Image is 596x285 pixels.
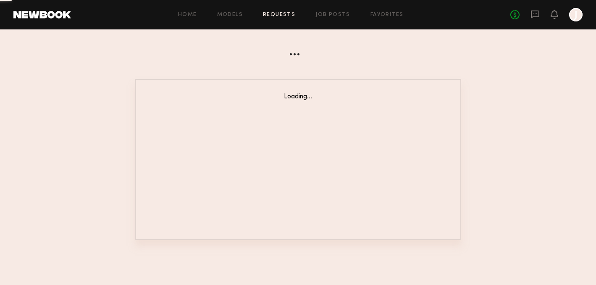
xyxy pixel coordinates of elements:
[178,12,197,18] a: Home
[569,8,583,21] a: J
[263,12,295,18] a: Requests
[315,12,350,18] a: Job Posts
[370,12,404,18] a: Favorites
[217,12,243,18] a: Models
[153,93,444,100] div: Loading...
[135,36,461,59] div: ...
